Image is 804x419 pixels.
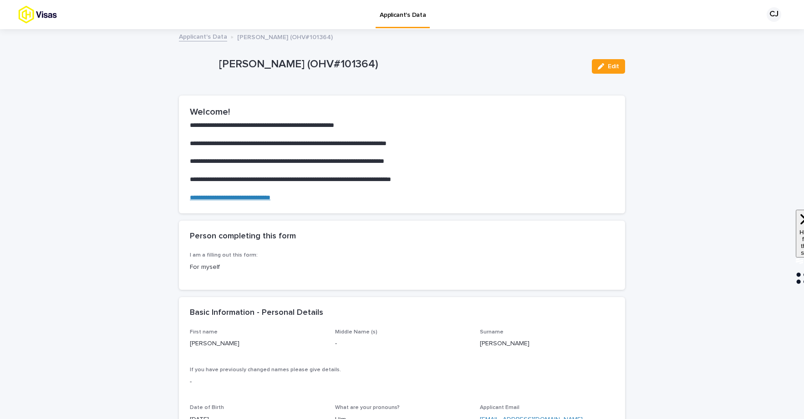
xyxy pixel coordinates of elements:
[237,31,333,41] p: [PERSON_NAME] (OHV#101364)
[190,263,324,272] p: For myself
[190,232,296,242] h2: Person completing this form
[18,5,89,24] img: tx8HrbJQv2PFQx4TXEq5
[335,329,377,335] span: Middle Name (s)
[190,339,324,348] p: [PERSON_NAME]
[190,106,614,117] h2: Welcome!
[592,59,625,74] button: Edit
[219,58,585,71] p: [PERSON_NAME] (OHV#101364)
[335,405,400,410] span: What are your pronouns?
[190,329,218,335] span: First name
[480,339,614,348] p: [PERSON_NAME]
[190,377,614,387] p: -
[335,339,469,348] p: -
[480,405,519,410] span: Applicant Email
[190,308,323,318] h2: Basic Information - Personal Details
[190,367,341,373] span: If you have previously changed names please give details.
[190,405,224,410] span: Date of Birth
[179,31,227,41] a: Applicant's Data
[480,329,504,335] span: Surname
[767,7,781,22] div: CJ
[608,63,619,70] span: Edit
[190,252,258,258] span: I am a filling out this form:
